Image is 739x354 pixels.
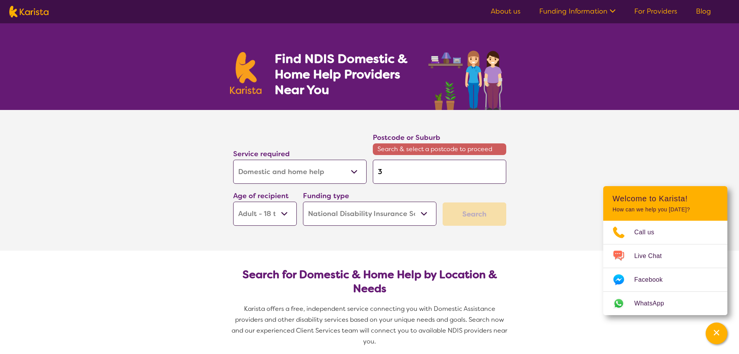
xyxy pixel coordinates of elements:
span: Search & select a postcode to proceed [373,143,506,155]
button: Channel Menu [706,323,727,344]
input: Type [373,160,506,184]
h1: Find NDIS Domestic & Home Help Providers Near You [275,51,418,98]
img: domestic-help [426,42,509,110]
span: WhatsApp [634,298,673,309]
label: Service required [233,149,290,159]
h2: Welcome to Karista! [613,194,718,203]
label: Funding type [303,191,349,201]
img: Karista logo [9,6,48,17]
span: Live Chat [634,250,671,262]
p: How can we help you [DATE]? [613,206,718,213]
span: Facebook [634,274,672,286]
a: For Providers [634,7,677,16]
div: Channel Menu [603,186,727,315]
a: Funding Information [539,7,616,16]
span: Karista offers a free, independent service connecting you with Domestic Assistance providers and ... [232,305,509,345]
label: Postcode or Suburb [373,133,440,142]
a: Web link opens in a new tab. [603,292,727,315]
img: Karista logo [230,52,262,94]
ul: Choose channel [603,221,727,315]
a: About us [491,7,521,16]
h2: Search for Domestic & Home Help by Location & Needs [239,268,500,296]
span: Call us [634,227,664,238]
a: Blog [696,7,711,16]
label: Age of recipient [233,191,289,201]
